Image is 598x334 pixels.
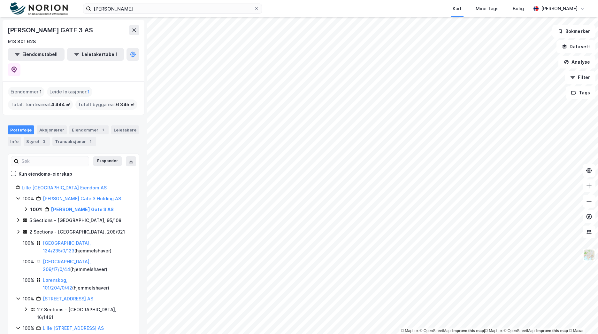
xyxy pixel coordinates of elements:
a: OpenStreetMap [504,329,535,333]
a: Improve this map [536,329,568,333]
div: Kart [453,5,462,12]
div: 27 Sections - [GEOGRAPHIC_DATA], 16/1461 [37,306,131,321]
div: [PERSON_NAME] [541,5,578,12]
span: 6 345 ㎡ [116,101,135,108]
button: Bokmerker [552,25,595,38]
div: Bolig [513,5,524,12]
div: Info [8,137,21,146]
a: [GEOGRAPHIC_DATA], 124/235/0/123 [43,240,91,253]
div: 100% [23,239,34,247]
div: Portefølje [8,125,34,134]
input: Søk på adresse, matrikkel, gårdeiere, leietakere eller personer [91,4,254,13]
img: norion-logo.80e7a08dc31c2e691866.png [10,2,68,15]
span: 4 444 ㎡ [51,101,70,108]
div: 100% [23,195,34,203]
a: Mapbox [401,329,418,333]
div: Kontrollprogram for chat [566,303,598,334]
div: 100% [23,295,34,303]
button: Leietakertabell [67,48,124,61]
div: Styret [24,137,50,146]
div: [PERSON_NAME] GATE 3 AS [8,25,94,35]
a: [PERSON_NAME] Gate 3 Holding AS [43,196,121,201]
a: [PERSON_NAME] Gate 3 AS [51,207,114,212]
iframe: Chat Widget [566,303,598,334]
div: 100% [30,206,42,213]
div: 100% [23,276,34,284]
a: Lille [STREET_ADDRESS] AS [43,325,104,331]
a: Improve this map [452,329,484,333]
div: Aksjonærer [37,125,67,134]
div: Mine Tags [476,5,499,12]
div: 3 [41,138,47,145]
div: | [401,328,584,334]
div: ( hjemmelshaver ) [43,239,131,255]
div: ( hjemmelshaver ) [43,258,131,273]
div: Kun eiendoms-eierskap [19,170,72,178]
div: 2 Sections - [GEOGRAPHIC_DATA], 208/921 [29,228,125,236]
div: Transaksjoner [52,137,96,146]
a: OpenStreetMap [420,329,451,333]
a: Lille [GEOGRAPHIC_DATA] Eiendom AS [22,185,107,190]
img: Z [583,249,595,261]
a: [GEOGRAPHIC_DATA], 209/17/0/44 [43,259,91,272]
button: Ekspander [93,156,122,166]
a: [STREET_ADDRESS] AS [43,296,93,301]
button: Filter [565,71,595,84]
a: Mapbox [485,329,502,333]
div: 913 801 628 [8,38,36,45]
div: Leide lokasjoner : [47,87,92,97]
div: Eiendommer : [8,87,44,97]
div: 100% [23,324,34,332]
button: Eiendomstabell [8,48,65,61]
span: 1 [40,88,42,96]
a: Lørenskog, 101/204/0/42 [43,277,72,290]
button: Datasett [556,40,595,53]
span: 1 [88,88,90,96]
div: ( hjemmelshaver ) [43,276,131,292]
div: Totalt tomteareal : [8,99,73,110]
div: 1 [100,127,106,133]
div: 1 [87,138,94,145]
div: Totalt byggareal : [75,99,137,110]
div: 100% [23,258,34,266]
div: Eiendommer [69,125,109,134]
button: Tags [566,86,595,99]
div: Leietakere [111,125,139,134]
div: 5 Sections - [GEOGRAPHIC_DATA], 95/108 [29,217,121,224]
button: Analyse [558,56,595,68]
input: Søk [19,156,89,166]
